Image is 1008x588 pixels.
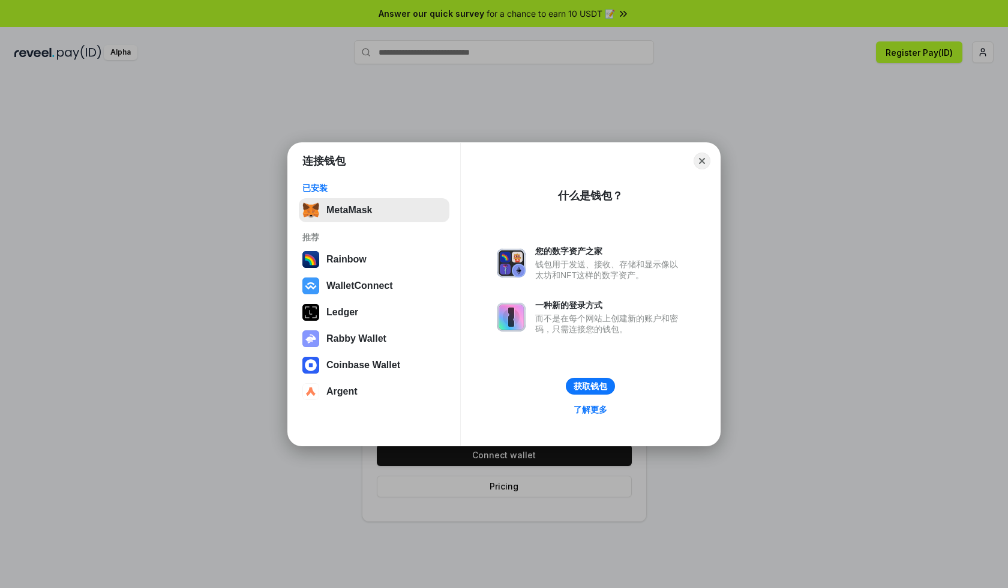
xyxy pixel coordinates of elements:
[574,404,607,415] div: 了解更多
[566,378,615,395] button: 获取钱包
[497,249,526,277] img: svg+xml,%3Csvg%20xmlns%3D%22http%3A%2F%2Fwww.w3.org%2F2000%2Fsvg%22%20fill%3D%22none%22%20viewBox...
[326,280,393,291] div: WalletConnect
[326,254,367,265] div: Rainbow
[302,330,319,347] img: svg+xml,%3Csvg%20xmlns%3D%22http%3A%2F%2Fwww.w3.org%2F2000%2Fsvg%22%20fill%3D%22none%22%20viewBox...
[302,357,319,374] img: svg+xml,%3Csvg%20width%3D%2228%22%20height%3D%2228%22%20viewBox%3D%220%200%2028%2028%22%20fill%3D...
[299,274,449,298] button: WalletConnect
[299,300,449,324] button: Ledger
[302,232,446,243] div: 推荐
[326,205,372,216] div: MetaMask
[302,202,319,219] img: svg+xml,%3Csvg%20fill%3D%22none%22%20height%3D%2233%22%20viewBox%3D%220%200%2035%2033%22%20width%...
[558,189,623,203] div: 什么是钱包？
[299,198,449,222] button: MetaMask
[299,327,449,351] button: Rabby Wallet
[299,247,449,271] button: Rainbow
[302,251,319,268] img: svg+xml,%3Csvg%20width%3D%22120%22%20height%3D%22120%22%20viewBox%3D%220%200%20120%20120%22%20fil...
[535,300,684,311] div: 一种新的登录方式
[302,304,319,321] img: svg+xml,%3Csvg%20xmlns%3D%22http%3A%2F%2Fwww.w3.org%2F2000%2Fsvg%22%20width%3D%2228%22%20height%3...
[302,383,319,400] img: svg+xml,%3Csvg%20width%3D%2228%22%20height%3D%2228%22%20viewBox%3D%220%200%2028%2028%22%20fill%3D...
[299,353,449,377] button: Coinbase Wallet
[535,313,684,335] div: 而不是在每个网站上创建新的账户和密码，只需连接您的钱包。
[326,333,386,344] div: Rabby Wallet
[694,153,710,169] button: Close
[302,277,319,294] img: svg+xml,%3Csvg%20width%3D%2228%22%20height%3D%2228%22%20viewBox%3D%220%200%2028%2028%22%20fill%3D...
[566,402,614,417] a: 了解更多
[326,386,358,397] div: Argent
[535,259,684,280] div: 钱包用于发送、接收、存储和显示像以太坊和NFT这样的数字资产。
[535,246,684,256] div: 您的数字资产之家
[299,380,449,404] button: Argent
[302,154,346,168] h1: 连接钱包
[302,183,446,193] div: 已安装
[497,303,526,332] img: svg+xml,%3Csvg%20xmlns%3D%22http%3A%2F%2Fwww.w3.org%2F2000%2Fsvg%22%20fill%3D%22none%22%20viewBox...
[326,360,400,371] div: Coinbase Wallet
[574,381,607,392] div: 获取钱包
[326,307,358,318] div: Ledger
